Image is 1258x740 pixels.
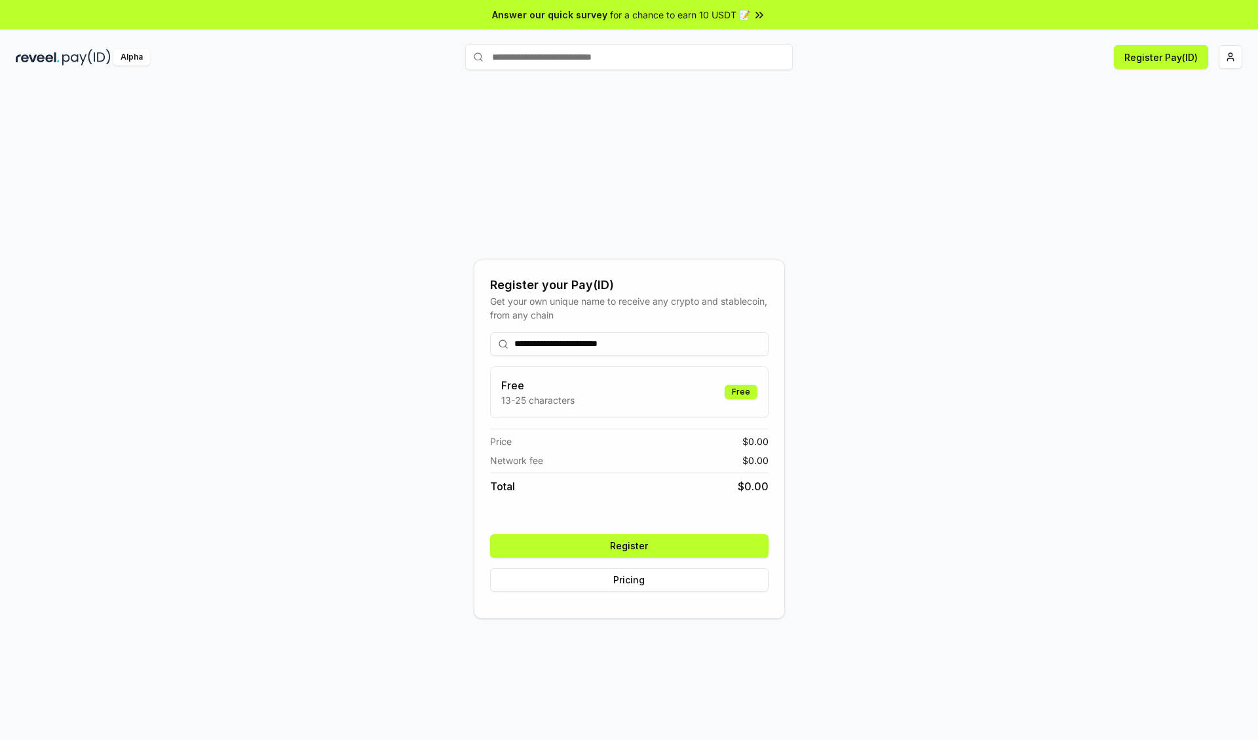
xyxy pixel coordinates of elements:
[62,49,111,66] img: pay_id
[490,435,512,448] span: Price
[113,49,150,66] div: Alpha
[16,49,60,66] img: reveel_dark
[490,454,543,467] span: Network fee
[490,276,769,294] div: Register your Pay(ID)
[492,8,607,22] span: Answer our quick survey
[501,378,575,393] h3: Free
[610,8,750,22] span: for a chance to earn 10 USDT 📝
[738,478,769,494] span: $ 0.00
[490,478,515,494] span: Total
[1114,45,1208,69] button: Register Pay(ID)
[725,385,757,399] div: Free
[490,568,769,592] button: Pricing
[490,534,769,558] button: Register
[742,454,769,467] span: $ 0.00
[742,435,769,448] span: $ 0.00
[490,294,769,322] div: Get your own unique name to receive any crypto and stablecoin, from any chain
[501,393,575,407] p: 13-25 characters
